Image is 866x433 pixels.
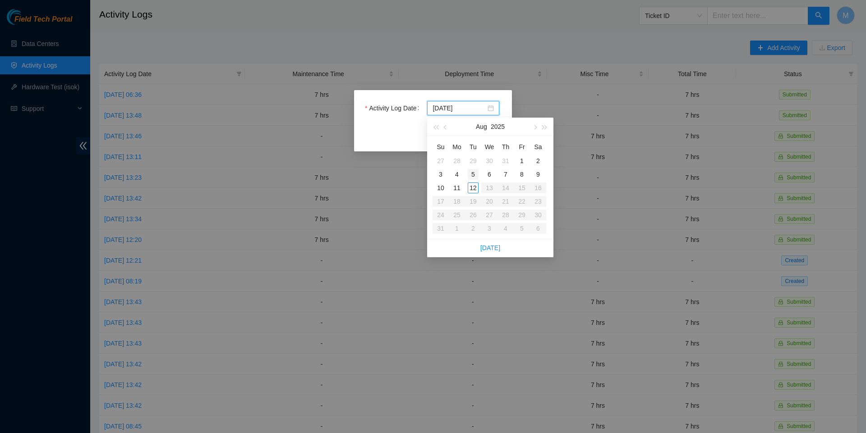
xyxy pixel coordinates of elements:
div: 6 [484,169,495,180]
div: 30 [484,155,495,166]
div: 12 [468,182,479,193]
td: 2025-07-27 [433,154,449,168]
td: 2025-08-08 [514,168,530,181]
td: 2025-07-30 [481,154,497,168]
td: 2025-08-01 [514,154,530,168]
td: 2025-08-06 [481,168,497,181]
td: 2025-08-03 [433,168,449,181]
th: Tu [465,140,481,154]
td: 2025-08-07 [497,168,514,181]
td: 2025-08-10 [433,181,449,195]
td: 2025-08-02 [530,154,546,168]
th: Th [497,140,514,154]
th: We [481,140,497,154]
div: 28 [451,155,462,166]
div: 11 [451,182,462,193]
input: Activity Log Date [433,103,486,113]
th: Fr [514,140,530,154]
div: 9 [533,169,544,180]
div: 31 [500,155,511,166]
th: Mo [449,140,465,154]
td: 2025-08-12 [465,181,481,195]
div: 29 [468,155,479,166]
div: 7 [500,169,511,180]
div: 3 [435,169,446,180]
a: [DATE] [480,244,500,251]
td: 2025-07-29 [465,154,481,168]
button: Aug [476,118,487,136]
div: 1 [516,155,527,166]
div: 5 [468,169,479,180]
div: 10 [435,182,446,193]
div: 2 [533,155,544,166]
td: 2025-07-28 [449,154,465,168]
div: 8 [516,169,527,180]
div: 4 [451,169,462,180]
td: 2025-07-31 [497,154,514,168]
button: 2025 [491,118,505,136]
td: 2025-08-04 [449,168,465,181]
th: Su [433,140,449,154]
label: Activity Log Date [365,101,423,115]
td: 2025-08-05 [465,168,481,181]
th: Sa [530,140,546,154]
td: 2025-08-09 [530,168,546,181]
td: 2025-08-11 [449,181,465,195]
div: 27 [435,155,446,166]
